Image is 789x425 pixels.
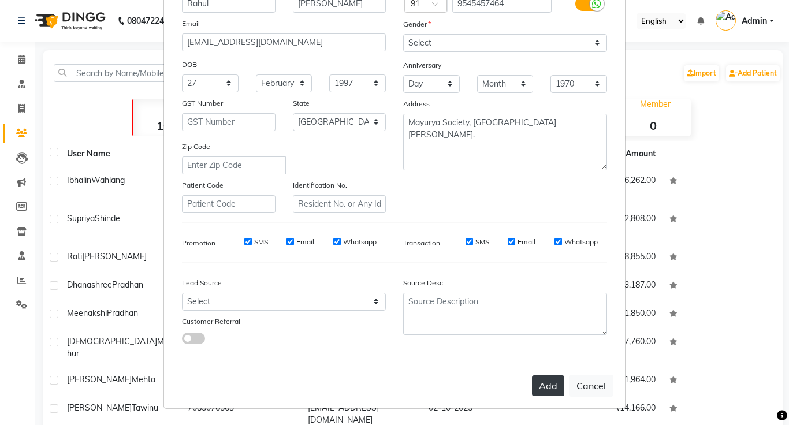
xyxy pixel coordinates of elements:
[403,278,443,288] label: Source Desc
[254,237,268,247] label: SMS
[182,113,276,131] input: GST Number
[293,195,386,213] input: Resident No. or Any Id
[293,98,310,109] label: State
[296,237,314,247] label: Email
[532,375,564,396] button: Add
[182,278,222,288] label: Lead Source
[293,180,347,191] label: Identification No.
[564,237,598,247] label: Whatsapp
[182,59,197,70] label: DOB
[182,180,224,191] label: Patient Code
[343,237,377,247] label: Whatsapp
[518,237,535,247] label: Email
[182,238,215,248] label: Promotion
[182,316,240,327] label: Customer Referral
[403,238,440,248] label: Transaction
[403,19,431,29] label: Gender
[475,237,489,247] label: SMS
[569,375,613,397] button: Cancel
[182,156,286,174] input: Enter Zip Code
[182,33,386,51] input: Email
[403,60,441,70] label: Anniversary
[182,18,200,29] label: Email
[182,141,210,152] label: Zip Code
[182,98,223,109] label: GST Number
[403,99,430,109] label: Address
[182,195,276,213] input: Patient Code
